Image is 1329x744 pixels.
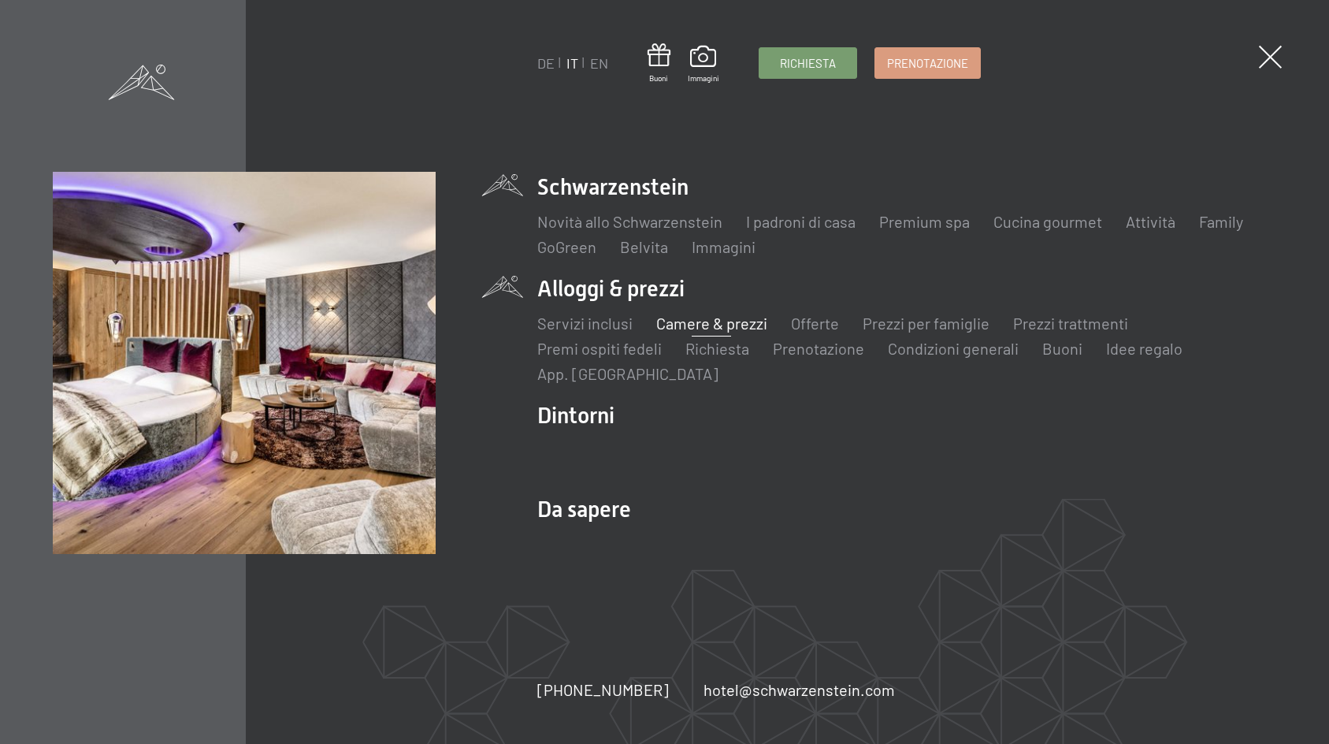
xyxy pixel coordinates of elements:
a: Cucina gourmet [993,212,1102,231]
a: IT [566,54,578,72]
a: Novità allo Schwarzenstein [537,212,722,231]
a: Attività [1126,212,1175,231]
a: Camere & prezzi [656,314,767,333]
a: GoGreen [537,237,596,256]
a: Premium spa [879,212,970,231]
a: App. [GEOGRAPHIC_DATA] [537,364,718,383]
a: Prezzi trattmenti [1013,314,1128,333]
a: Premi ospiti fedeli [537,339,662,358]
a: Richiesta [759,48,856,78]
a: Prenotazione [773,339,864,358]
a: Immagini [692,237,755,256]
a: Immagini [688,46,719,84]
a: DE [537,54,555,72]
a: Prenotazione [875,48,980,78]
a: Belvita [620,237,668,256]
a: EN [590,54,608,72]
a: Buoni [1042,339,1082,358]
a: Condizioni generali [888,339,1019,358]
a: hotel@schwarzenstein.com [703,679,895,701]
span: Prenotazione [887,55,968,72]
span: [PHONE_NUMBER] [537,680,669,699]
a: Family [1199,212,1243,231]
span: Richiesta [780,55,836,72]
a: I padroni di casa [746,212,856,231]
a: [PHONE_NUMBER] [537,679,669,701]
a: Richiesta [685,339,749,358]
span: Buoni [648,73,670,84]
a: Prezzi per famiglie [863,314,989,333]
a: Idee regalo [1106,339,1182,358]
a: Servizi inclusi [537,314,633,333]
a: Buoni [648,43,670,84]
span: Immagini [688,73,719,84]
a: Offerte [791,314,839,333]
